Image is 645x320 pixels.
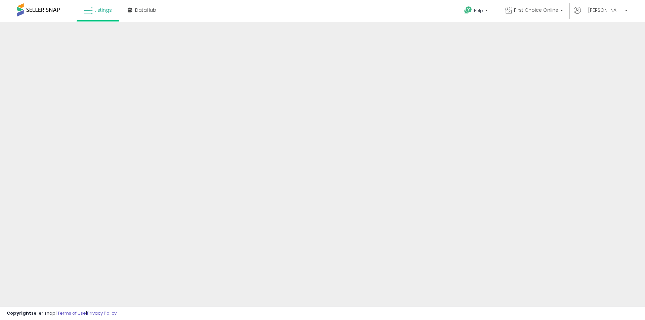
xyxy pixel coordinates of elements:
[94,7,112,13] span: Listings
[135,7,156,13] span: DataHub
[459,1,494,22] a: Help
[583,7,623,13] span: Hi [PERSON_NAME]
[464,6,472,14] i: Get Help
[514,7,558,13] span: First Choice Online
[474,8,483,13] span: Help
[574,7,628,22] a: Hi [PERSON_NAME]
